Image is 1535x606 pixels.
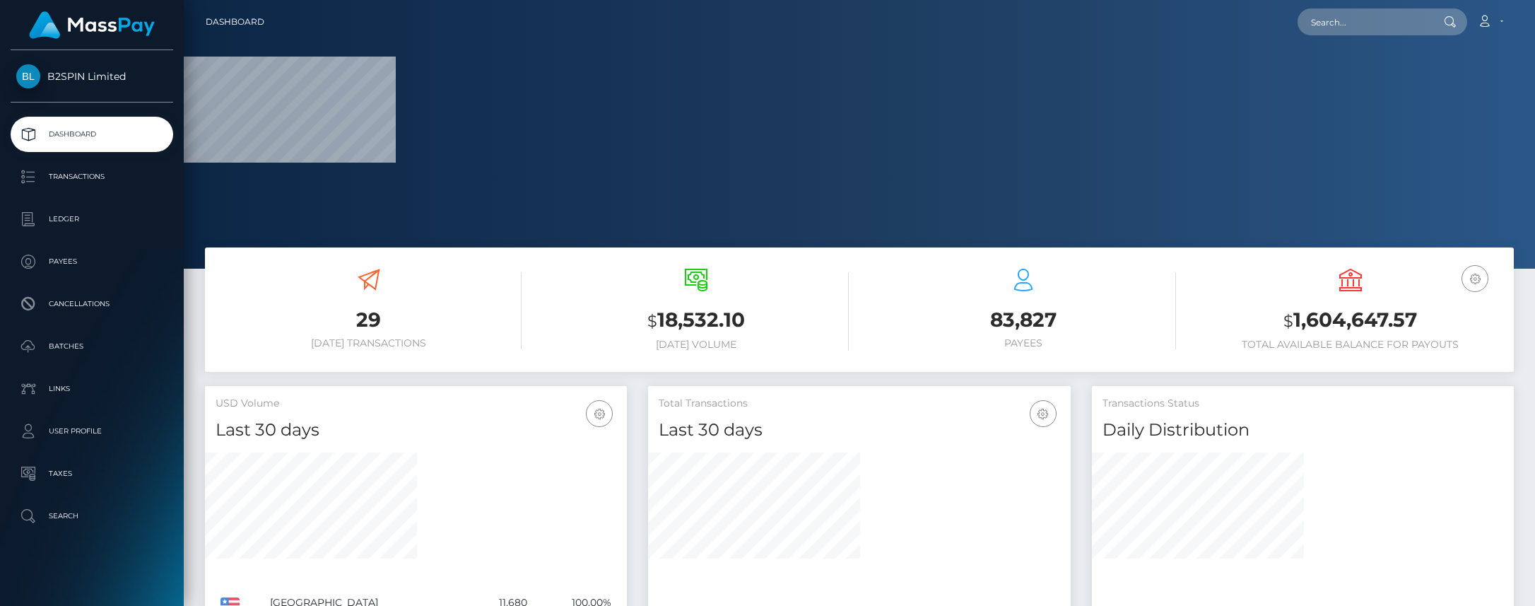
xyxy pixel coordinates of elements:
a: Links [11,371,173,407]
h3: 83,827 [870,306,1176,334]
p: Ledger [16,209,167,230]
h6: Total Available Balance for Payouts [1197,339,1503,351]
a: Transactions [11,159,173,194]
p: User Profile [16,421,167,442]
h4: Last 30 days [216,418,616,443]
h4: Daily Distribution [1102,418,1503,443]
a: Dashboard [206,7,264,37]
h6: [DATE] Volume [543,339,849,351]
p: Links [16,378,167,400]
a: Cancellations [11,286,173,322]
img: MassPay Logo [29,11,155,39]
a: Payees [11,244,173,279]
h4: Last 30 days [659,418,1059,443]
h3: 29 [216,306,522,334]
h3: 18,532.10 [543,306,849,335]
h5: Transactions Status [1102,397,1503,411]
p: Search [16,506,167,527]
p: Dashboard [16,124,167,145]
a: Search [11,499,173,534]
a: Batches [11,329,173,364]
small: $ [647,311,657,331]
a: User Profile [11,414,173,449]
a: Ledger [11,202,173,237]
small: $ [1283,311,1293,331]
p: Transactions [16,166,167,187]
p: Batches [16,336,167,357]
p: Cancellations [16,293,167,315]
p: Payees [16,251,167,272]
h6: [DATE] Transactions [216,337,522,349]
img: B2SPIN Limited [16,64,40,88]
h5: Total Transactions [659,397,1059,411]
h6: Payees [870,337,1176,349]
h5: USD Volume [216,397,616,411]
input: Search... [1298,8,1430,35]
a: Dashboard [11,117,173,152]
span: B2SPIN Limited [11,70,173,83]
h3: 1,604,647.57 [1197,306,1503,335]
a: Taxes [11,456,173,491]
p: Taxes [16,463,167,484]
